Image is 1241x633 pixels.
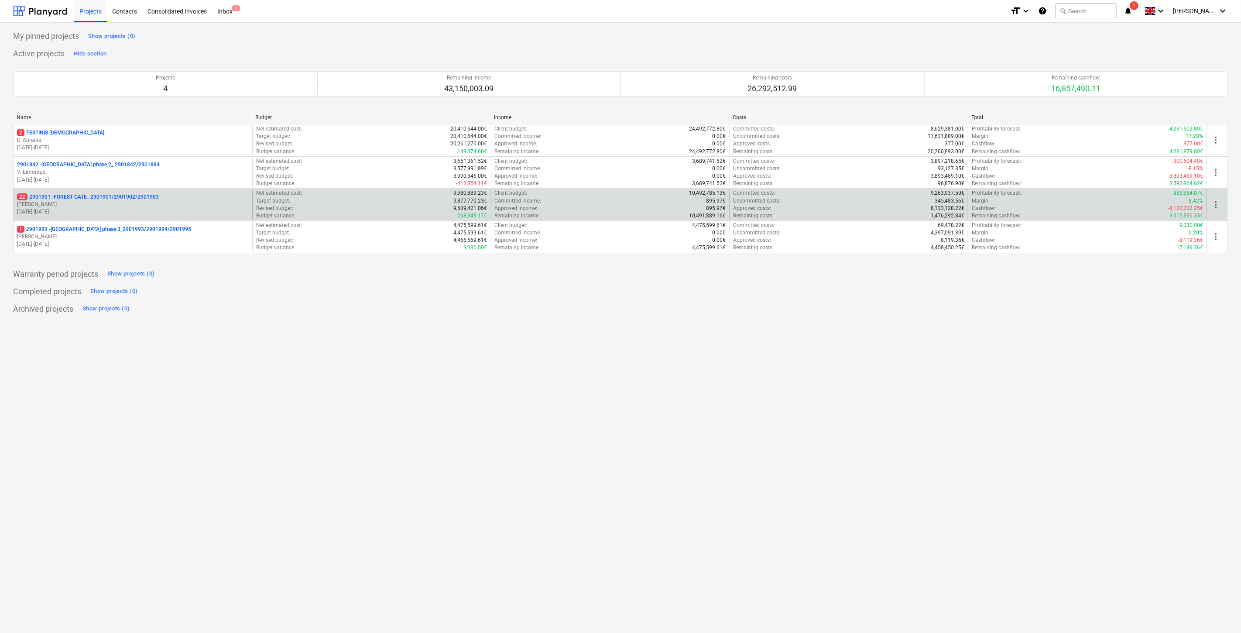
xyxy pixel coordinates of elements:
[256,212,295,220] p: Budget variance :
[454,229,487,237] p: 4,475,599.61€
[17,129,104,137] p: TESTINIS [DEMOGRAPHIC_DATA]
[495,222,528,229] p: Client budget :
[156,74,175,82] p: Projects
[1169,212,1203,220] p: 9,015,596.33€
[972,180,1021,187] p: Remaining cashflow :
[733,180,774,187] p: Remaining costs :
[689,189,726,197] p: 10,492,785.13€
[17,169,249,176] p: V. Eimontas
[733,140,771,148] p: Approved costs :
[733,114,965,120] div: Costs
[495,189,528,197] p: Client budget :
[88,31,135,41] div: Show projects (0)
[17,193,249,216] div: 222901901 -FOREST GATE_ 2901901/2901902/2901903[PERSON_NAME][DATE]-[DATE]
[733,158,775,165] p: Committed costs :
[712,229,726,237] p: 0.00€
[256,244,295,251] p: Budget variance :
[1051,83,1100,94] p: 16,857,490.11
[256,205,293,212] p: Revised budget :
[495,172,538,180] p: Approved income :
[256,165,290,172] p: Target budget :
[733,133,781,140] p: Uncommitted costs :
[1155,6,1166,16] i: keyboard_arrow_down
[931,229,964,237] p: 4,397,091.39€
[17,144,249,151] p: [DATE] - [DATE]
[938,180,964,187] p: 96,876.90€
[454,158,487,165] p: 3,651,361.52€
[451,140,487,148] p: 20,261,270.00€
[495,165,542,172] p: Committed income :
[90,286,137,296] div: Show projects (0)
[1189,229,1203,237] p: 0.20%
[1038,6,1047,16] i: Knowledge base
[972,237,995,244] p: Cashflow :
[444,74,494,82] p: Remaining income
[495,212,540,220] p: Remaining income :
[733,244,774,251] p: Remaining costs :
[931,205,964,212] p: 8,133,128.22€
[454,172,487,180] p: 3,990,346.00€
[17,226,24,233] span: 1
[972,133,990,140] p: Margin :
[451,125,487,133] p: 20,410,644.00€
[931,125,964,133] p: 8,629,381.00€
[935,197,964,205] p: 345,483.56€
[1182,140,1203,148] p: -377.00€
[1168,172,1203,180] p: -3,893,469.10€
[13,269,98,279] p: Warranty period projects
[74,49,106,59] div: Hide section
[1189,197,1203,205] p: 8.42%
[972,197,990,205] p: Margin :
[1130,1,1138,10] span: 1
[1172,158,1203,165] p: -300,604.48€
[972,114,1203,120] div: Total
[931,244,964,251] p: 4,458,450.25€
[733,229,781,237] p: Uncommitted costs :
[17,129,249,151] div: 2TESTINIS [DEMOGRAPHIC_DATA]D. Abraitis[DATE]-[DATE]
[972,212,1021,220] p: Remaining cashflow :
[444,83,494,94] p: 43,150,003.09
[941,237,964,244] p: 8,119.36€
[495,180,540,187] p: Remaining income :
[454,189,487,197] p: 9,980,889.23€
[972,158,1021,165] p: Profitability forecast :
[1179,222,1203,229] p: 9,030.00€
[17,241,249,248] p: [DATE] - [DATE]
[17,161,160,169] p: 2901842 - [GEOGRAPHIC_DATA] phase 2_ 2901842/2901884
[733,237,771,244] p: Approved costs :
[454,197,487,205] p: 9,877,770.23€
[689,148,726,155] p: 24,492,772.80€
[1051,74,1100,82] p: Remaining cashflow
[972,148,1021,155] p: Remaining cashflow :
[706,205,726,212] p: 895.97€
[733,148,774,155] p: Remaining costs :
[80,302,132,316] button: Show projects (0)
[1169,125,1203,133] p: 4,231,502.80€
[495,197,542,205] p: Committed income :
[495,237,538,244] p: Approved income :
[1010,6,1021,16] i: format_size
[495,140,538,148] p: Approved income :
[692,180,726,187] p: 3,689,741.52€
[256,172,293,180] p: Revised budget :
[692,222,726,229] p: 4,475,599.61€
[733,189,775,197] p: Committed costs :
[495,133,542,140] p: Committed income :
[13,286,81,297] p: Completed projects
[495,148,540,155] p: Remaining income :
[712,172,726,180] p: 0.00€
[82,304,130,314] div: Show projects (0)
[938,165,964,172] p: 93,127.35€
[689,125,726,133] p: 24,492,772.80€
[1169,148,1203,155] p: 4,231,879.80€
[256,237,293,244] p: Revised budget :
[972,222,1021,229] p: Profitability forecast :
[712,140,726,148] p: 0.00€
[931,158,964,165] p: 3,897,218.65€
[1021,6,1031,16] i: keyboard_arrow_down
[712,237,726,244] p: 0.00€
[733,165,781,172] p: Uncommitted costs :
[1178,237,1203,244] p: -8,119.36€
[931,212,964,220] p: 1,476,292.84€
[256,189,302,197] p: Net estimated cost :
